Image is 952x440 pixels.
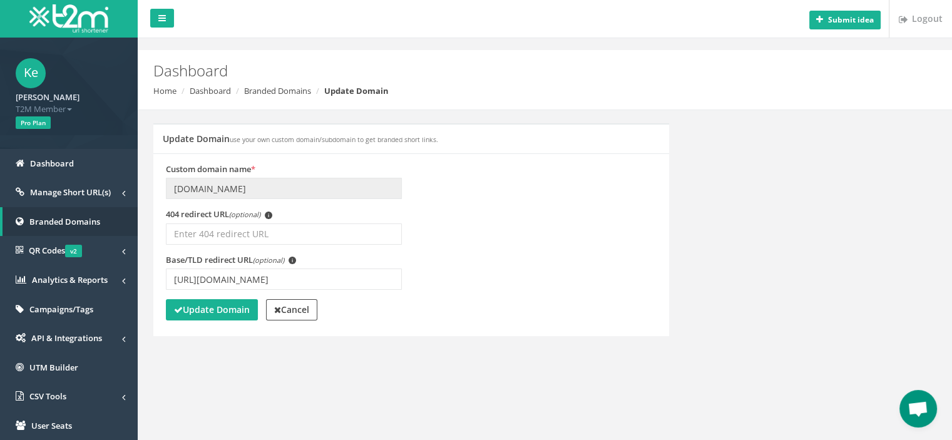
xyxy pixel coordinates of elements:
[274,304,309,315] strong: Cancel
[153,63,803,79] h2: Dashboard
[16,88,122,115] a: [PERSON_NAME] T2M Member
[29,4,108,33] img: T2M
[166,223,402,245] input: Enter 404 redirect URL
[29,245,82,256] span: QR Codes
[166,269,402,290] input: Enter TLD redirect URL
[163,134,438,143] h5: Update Domain
[29,362,78,373] span: UTM Builder
[29,216,100,227] span: Branded Domains
[230,135,438,144] small: use your own custom domain/subdomain to get branded short links.
[166,299,258,320] button: Update Domain
[29,391,66,402] span: CSV Tools
[29,304,93,315] span: Campaigns/Tags
[16,91,79,103] strong: [PERSON_NAME]
[265,212,272,219] span: i
[266,299,317,320] a: Cancel
[244,85,311,96] a: Branded Domains
[30,158,74,169] span: Dashboard
[324,85,389,96] strong: Update Domain
[809,11,881,29] button: Submit idea
[166,254,296,266] label: Base/TLD redirect URL
[190,85,231,96] a: Dashboard
[828,14,874,25] b: Submit idea
[166,208,272,220] label: 404 redirect URL
[16,103,122,115] span: T2M Member
[16,58,46,88] span: Ke
[153,85,177,96] a: Home
[289,257,296,264] span: i
[253,255,284,265] em: (optional)
[31,420,72,431] span: User Seats
[31,332,102,344] span: API & Integrations
[899,390,937,427] a: Open chat
[229,210,260,219] em: (optional)
[65,245,82,257] span: v2
[166,178,402,199] input: Enter domain name
[174,304,250,315] strong: Update Domain
[16,116,51,129] span: Pro Plan
[166,163,255,175] label: Custom domain name
[30,187,111,198] span: Manage Short URL(s)
[32,274,108,285] span: Analytics & Reports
